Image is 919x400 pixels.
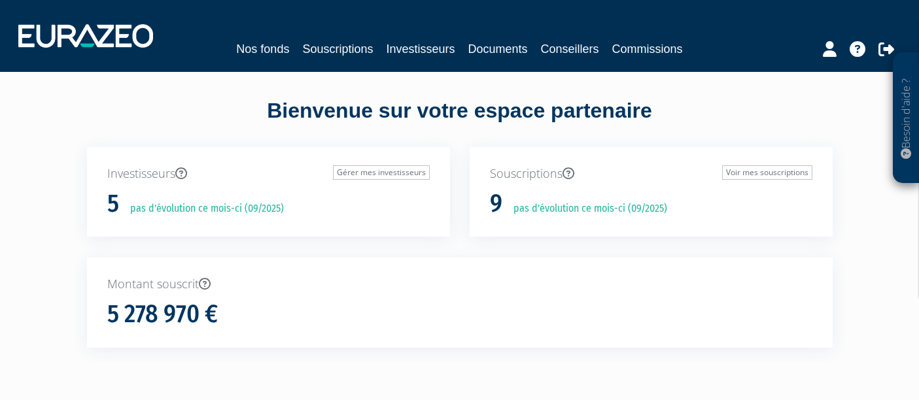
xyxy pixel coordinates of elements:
[722,165,812,180] a: Voir mes souscriptions
[899,59,914,177] p: Besoin d'aide ?
[468,40,528,58] a: Documents
[504,201,667,216] p: pas d'évolution ce mois-ci (09/2025)
[121,201,284,216] p: pas d'évolution ce mois-ci (09/2025)
[107,190,119,218] h1: 5
[77,96,842,147] div: Bienvenue sur votre espace partenaire
[107,301,218,328] h1: 5 278 970 €
[333,165,430,180] a: Gérer mes investisseurs
[386,40,455,58] a: Investisseurs
[236,40,289,58] a: Nos fonds
[490,165,812,182] p: Souscriptions
[107,165,430,182] p: Investisseurs
[541,40,599,58] a: Conseillers
[612,40,683,58] a: Commissions
[107,276,812,293] p: Montant souscrit
[18,24,153,48] img: 1732889491-logotype_eurazeo_blanc_rvb.png
[490,190,502,218] h1: 9
[302,40,373,58] a: Souscriptions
